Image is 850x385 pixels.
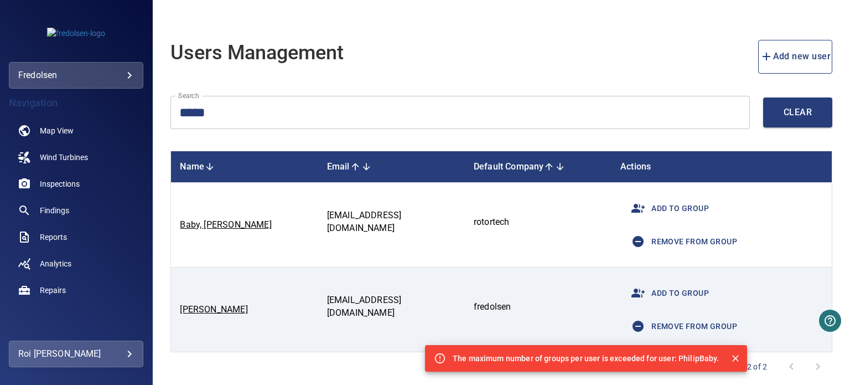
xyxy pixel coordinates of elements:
[40,285,66,296] span: Repairs
[40,258,71,269] span: Analytics
[625,195,709,222] span: Add to group
[180,219,271,230] a: Baby, [PERSON_NAME]
[474,216,603,229] p: rotortech
[763,97,832,127] button: Clear
[474,301,603,314] p: fredolsen
[625,280,709,306] span: Add to group
[18,345,134,363] div: Roi [PERSON_NAME]
[180,304,247,315] a: [PERSON_NAME]
[760,49,831,64] span: Add new user
[620,276,713,310] button: Add to group
[9,277,143,304] a: repairs noActive
[327,160,456,173] div: Email
[40,152,88,163] span: Wind Turbines
[620,310,742,343] button: Remove from group
[728,351,743,366] button: Close
[620,160,823,173] div: Actions
[40,125,74,136] span: Map View
[453,353,719,364] p: The maximum number of groups per user is exceeded for user: PhilipBaby.
[327,209,456,235] p: [EMAIL_ADDRESS][DOMAIN_NAME]
[9,197,143,224] a: findings noActive
[170,42,344,64] h1: Users Management
[318,151,465,183] th: Toggle SortBy
[9,117,143,144] a: map noActive
[47,28,105,39] img: fredolsen-logo
[625,313,737,340] span: Remove from group
[18,66,134,84] div: fredolsen
[9,224,143,250] a: reports noActive
[9,144,143,171] a: windturbines noActive
[40,232,67,243] span: Reports
[9,62,143,89] div: fredolsen
[9,171,143,197] a: inspections noActive
[625,228,737,255] span: Remove from group
[620,225,742,258] button: Remove from group
[327,294,456,320] p: [EMAIL_ADDRESS][DOMAIN_NAME]
[9,97,143,109] h4: Navigation
[465,151,611,183] th: Toggle SortBy
[171,151,318,183] th: Toggle SortBy
[474,160,603,173] div: Default Company
[40,205,69,216] span: Findings
[620,192,713,225] button: Add to group
[40,178,80,189] span: Inspections
[785,105,810,120] span: Clear
[758,40,833,74] button: add new user
[740,361,767,372] p: 1-2 of 2
[180,160,309,173] div: Name
[9,250,143,277] a: analytics noActive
